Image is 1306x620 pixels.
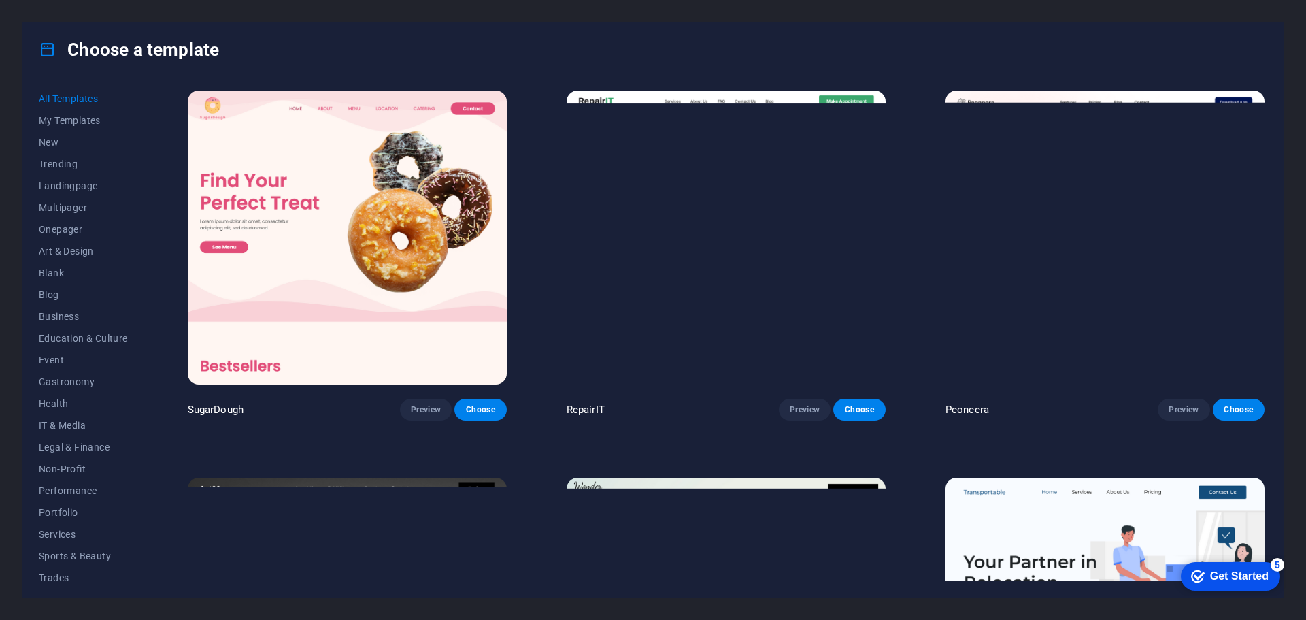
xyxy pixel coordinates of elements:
[567,91,886,385] img: RepairIT
[39,153,128,175] button: Trending
[39,246,128,257] span: Art & Design
[39,355,128,365] span: Event
[188,91,507,385] img: SugarDough
[39,420,128,431] span: IT & Media
[39,333,128,344] span: Education & Culture
[39,218,128,240] button: Onepager
[400,399,452,421] button: Preview
[39,137,128,148] span: New
[39,502,128,523] button: Portfolio
[39,88,128,110] button: All Templates
[39,414,128,436] button: IT & Media
[39,267,128,278] span: Blank
[40,15,99,27] div: Get Started
[39,159,128,169] span: Trending
[945,403,989,417] p: Peoneera
[188,403,244,417] p: SugarDough
[454,399,506,421] button: Choose
[39,262,128,284] button: Blank
[39,284,128,306] button: Blog
[411,404,441,415] span: Preview
[945,91,1265,385] img: Peoneera
[39,480,128,502] button: Performance
[779,399,831,421] button: Preview
[39,398,128,409] span: Health
[1158,399,1209,421] button: Preview
[790,404,820,415] span: Preview
[39,224,128,235] span: Onepager
[39,349,128,371] button: Event
[39,523,128,545] button: Services
[39,311,128,322] span: Business
[39,545,128,567] button: Sports & Beauty
[39,202,128,213] span: Multipager
[101,3,114,16] div: 5
[39,507,128,518] span: Portfolio
[39,551,128,561] span: Sports & Beauty
[567,403,605,417] p: RepairIT
[1169,404,1199,415] span: Preview
[39,240,128,262] button: Art & Design
[39,458,128,480] button: Non-Profit
[39,567,128,589] button: Trades
[39,306,128,327] button: Business
[39,393,128,414] button: Health
[1224,404,1254,415] span: Choose
[39,115,128,126] span: My Templates
[39,180,128,191] span: Landingpage
[39,93,128,104] span: All Templates
[39,131,128,153] button: New
[39,371,128,393] button: Gastronomy
[11,7,110,35] div: Get Started 5 items remaining, 0% complete
[39,197,128,218] button: Multipager
[39,110,128,131] button: My Templates
[465,404,495,415] span: Choose
[39,485,128,496] span: Performance
[39,463,128,474] span: Non-Profit
[39,289,128,300] span: Blog
[844,404,874,415] span: Choose
[39,436,128,458] button: Legal & Finance
[39,529,128,540] span: Services
[833,399,885,421] button: Choose
[39,376,128,387] span: Gastronomy
[39,442,128,453] span: Legal & Finance
[39,327,128,349] button: Education & Culture
[1213,399,1265,421] button: Choose
[39,175,128,197] button: Landingpage
[39,39,219,61] h4: Choose a template
[39,572,128,583] span: Trades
